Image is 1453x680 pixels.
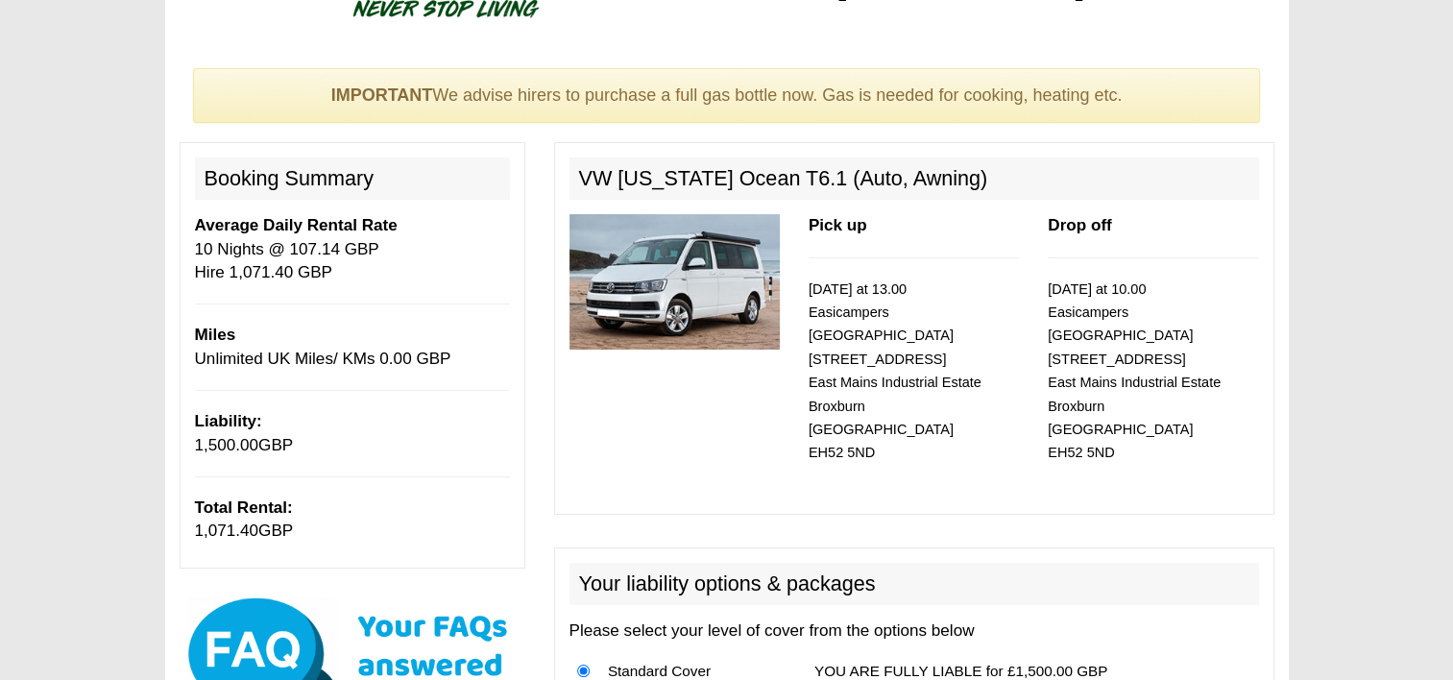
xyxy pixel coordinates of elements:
[569,563,1259,605] h2: Your liability options & packages
[1048,216,1111,234] b: Drop off
[1048,281,1221,461] small: [DATE] at 10.00 Easicampers [GEOGRAPHIC_DATA] [STREET_ADDRESS] East Mains Industrial Estate Broxb...
[195,326,236,344] b: Miles
[195,498,293,517] b: Total Rental:
[195,158,510,200] h2: Booking Summary
[195,522,259,540] span: 1,071.40
[193,68,1261,124] div: We advise hirers to purchase a full gas bottle now. Gas is needed for cooking, heating etc.
[195,412,262,430] b: Liability:
[569,619,1259,643] p: Please select your level of cover from the options below
[569,158,1259,200] h2: VW [US_STATE] Ocean T6.1 (Auto, Awning)
[195,497,510,544] p: GBP
[195,436,259,454] span: 1,500.00
[809,216,867,234] b: Pick up
[195,410,510,457] p: GBP
[331,85,433,105] strong: IMPORTANT
[195,324,510,371] p: Unlimited UK Miles/ KMs 0.00 GBP
[809,281,981,461] small: [DATE] at 13.00 Easicampers [GEOGRAPHIC_DATA] [STREET_ADDRESS] East Mains Industrial Estate Broxb...
[195,216,398,234] b: Average Daily Rental Rate
[195,214,510,284] p: 10 Nights @ 107.14 GBP Hire 1,071.40 GBP
[569,214,780,350] img: 315.jpg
